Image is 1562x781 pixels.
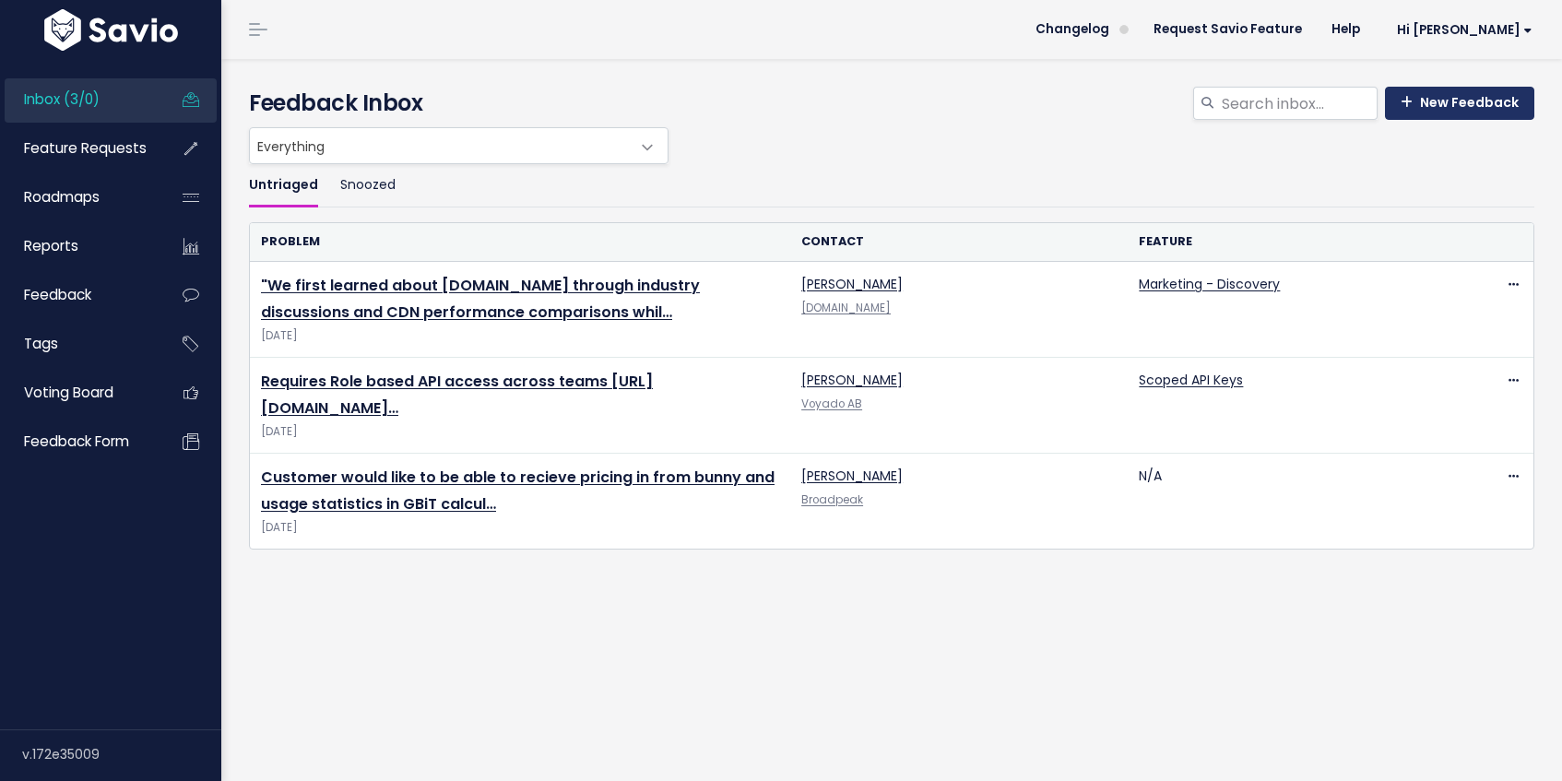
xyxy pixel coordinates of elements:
[801,396,862,411] a: Voyado AB
[24,89,100,109] span: Inbox (3/0)
[5,176,153,219] a: Roadmaps
[261,371,653,419] a: Requires Role based API access across teams [URL][DOMAIN_NAME]…
[1139,275,1280,293] a: Marketing - Discovery
[801,301,891,315] a: [DOMAIN_NAME]
[5,225,153,267] a: Reports
[1317,16,1375,43] a: Help
[24,236,78,255] span: Reports
[249,87,1534,120] h4: Feedback Inbox
[249,164,318,207] a: Untriaged
[1035,23,1109,36] span: Changelog
[790,223,1128,261] th: Contact
[5,127,153,170] a: Feature Requests
[24,383,113,402] span: Voting Board
[801,275,903,293] a: [PERSON_NAME]
[1128,223,1465,261] th: Feature
[1220,87,1378,120] input: Search inbox...
[5,420,153,463] a: Feedback form
[1375,16,1547,44] a: Hi [PERSON_NAME]
[340,164,396,207] a: Snoozed
[1139,371,1243,389] a: Scoped API Keys
[5,323,153,365] a: Tags
[5,274,153,316] a: Feedback
[801,371,903,389] a: [PERSON_NAME]
[261,518,779,538] span: [DATE]
[250,223,790,261] th: Problem
[5,372,153,414] a: Voting Board
[1139,16,1317,43] a: Request Savio Feature
[24,285,91,304] span: Feedback
[261,326,779,346] span: [DATE]
[5,78,153,121] a: Inbox (3/0)
[24,334,58,353] span: Tags
[22,730,221,778] div: v.172e35009
[1385,87,1534,120] a: New Feedback
[261,275,700,323] a: "We first learned about [DOMAIN_NAME] through industry discussions and CDN performance comparison...
[1128,454,1465,550] td: N/A
[261,467,775,515] a: Customer would like to be able to recieve pricing in from bunny and usage statistics in GBiT calcul…
[249,127,669,164] span: Everything
[24,187,100,207] span: Roadmaps
[250,128,631,163] span: Everything
[40,9,183,51] img: logo-white.9d6f32f41409.svg
[249,164,1534,207] ul: Filter feature requests
[24,432,129,451] span: Feedback form
[261,422,779,442] span: [DATE]
[1397,23,1532,37] span: Hi [PERSON_NAME]
[801,492,863,507] a: Broadpeak
[801,467,903,485] a: [PERSON_NAME]
[24,138,147,158] span: Feature Requests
